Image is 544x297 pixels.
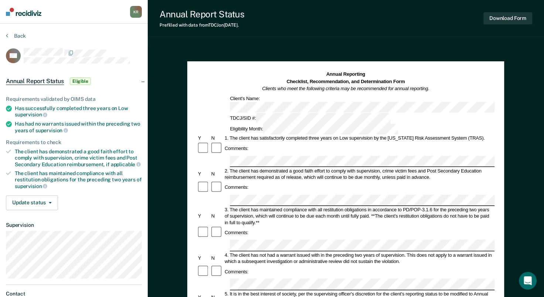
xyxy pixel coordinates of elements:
div: Annual Report Status [160,9,244,20]
div: 3. The client has maintained compliance with all restitution obligations in accordance to PD/POP-... [224,206,495,226]
div: Has successfully completed three years on Low [15,105,142,118]
div: Comments: [224,229,250,236]
button: Back [6,33,26,39]
div: 4. The client has not had a warrant issued with in the preceding two years of supervision. This d... [224,252,495,264]
div: N [210,255,223,261]
span: Eligible [70,78,91,85]
strong: Annual Reporting [326,72,365,77]
div: N [210,213,223,219]
div: Comments: [224,145,250,151]
div: Y [197,255,210,261]
dt: Supervision [6,222,142,228]
div: N [210,135,223,141]
div: Y [197,135,210,141]
div: Comments: [224,269,250,275]
span: supervision [15,183,47,189]
div: Y [197,213,210,219]
div: K R [130,6,142,18]
div: Requirements validated by OIMS data [6,96,142,102]
span: Annual Report Status [6,78,64,85]
button: KR [130,6,142,18]
span: applicable [111,161,141,167]
strong: Checklist, Recommendation, and Determination Form [287,79,405,84]
div: N [210,171,223,177]
button: Download Form [483,12,532,24]
div: The client has demonstrated a good faith effort to comply with supervision, crime victim fees and... [15,148,142,167]
dt: Contact [6,291,142,297]
div: Eligibility Month: [229,124,399,134]
div: Y [197,171,210,177]
div: Comments: [224,184,250,191]
span: supervision [35,127,68,133]
div: 2. The client has demonstrated a good faith effort to comply with supervision, crime victim fees ... [224,168,495,181]
span: supervision [15,112,47,117]
div: Requirements to check [6,139,142,146]
div: Prefilled with data from TDCJ on [DATE] . [160,23,244,28]
em: Clients who meet the following criteria may be recommended for annual reporting. [262,86,430,91]
img: Recidiviz [6,8,41,16]
div: 1. The client has satisfactorily completed three years on Low supervision by the [US_STATE] Risk ... [224,135,495,141]
div: Has had no warrants issued within the preceding two years of [15,121,142,133]
div: The client has maintained compliance with all restitution obligations for the preceding two years of [15,170,142,189]
button: Update status [6,195,58,210]
div: Open Intercom Messenger [519,272,537,290]
div: TDCJ/SID #: [229,113,392,124]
